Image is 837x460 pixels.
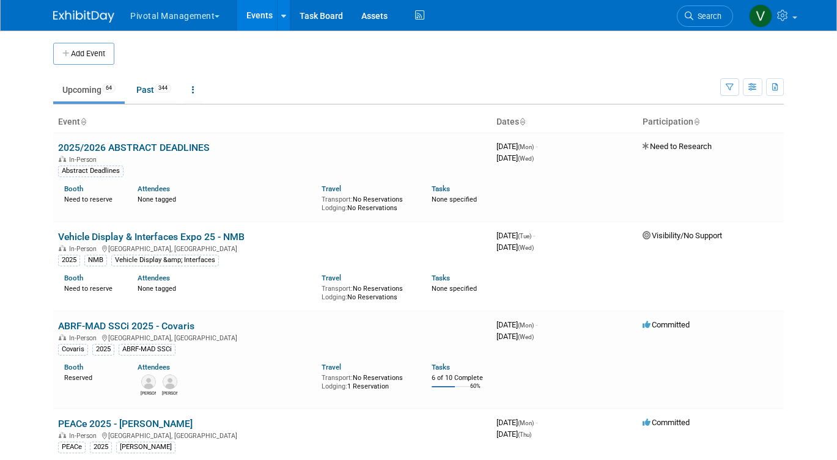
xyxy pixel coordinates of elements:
a: Travel [322,363,341,371]
div: Reserved [64,371,119,382]
a: Sort by Start Date [519,117,525,126]
div: 2025 [90,442,112,453]
div: Vehicle Display &amp; Interfaces [111,255,219,266]
div: Need to reserve [64,193,119,204]
a: Tasks [432,184,450,193]
img: In-Person Event [59,334,66,340]
a: Booth [64,274,83,282]
img: Sujash Chatterjee [163,374,177,389]
div: [GEOGRAPHIC_DATA], [GEOGRAPHIC_DATA] [58,430,487,440]
div: Need to reserve [64,282,119,293]
div: ABRF-MAD SSCi [119,344,175,355]
span: Committed [643,320,690,329]
a: Past344 [127,78,180,101]
span: In-Person [69,432,100,440]
div: Sujash Chatterjee [162,389,177,396]
span: (Tue) [518,233,531,239]
span: [DATE] [496,429,531,439]
span: 64 [102,84,116,93]
span: Lodging: [322,293,347,301]
th: Participation [638,112,784,133]
span: [DATE] [496,418,537,427]
span: Transport: [322,285,353,293]
a: PEACe 2025 - [PERSON_NAME] [58,418,193,429]
span: Committed [643,418,690,427]
span: (Mon) [518,144,534,150]
button: Add Event [53,43,114,65]
img: Melissa Gabello [141,374,156,389]
img: ExhibitDay [53,10,114,23]
span: (Wed) [518,155,534,162]
span: [DATE] [496,320,537,329]
div: [PERSON_NAME] [116,442,175,453]
img: In-Person Event [59,156,66,162]
a: Booth [64,184,83,193]
span: Lodging: [322,382,347,390]
div: No Reservations No Reservations [322,282,413,301]
span: Lodging: [322,204,347,212]
span: (Wed) [518,334,534,340]
div: No Reservations 1 Reservation [322,371,413,390]
a: Attendees [138,184,170,193]
img: Valerie Weld [749,4,772,27]
div: Covaris [58,344,88,355]
a: Attendees [138,274,170,282]
div: No Reservations No Reservations [322,193,413,212]
a: Tasks [432,274,450,282]
a: Booth [64,363,83,371]
div: 2025 [58,255,80,266]
div: None tagged [138,193,312,204]
span: (Mon) [518,420,534,426]
span: (Mon) [518,322,534,329]
a: ABRF-MAD SSCi 2025 - Covaris [58,320,194,332]
div: 2025 [92,344,114,355]
td: 60% [470,383,481,400]
div: Abstract Deadlines [58,166,124,177]
span: [DATE] [496,243,534,252]
span: (Thu) [518,431,531,438]
div: 6 of 10 Complete [432,374,487,382]
span: In-Person [69,334,100,342]
span: [DATE] [496,153,534,162]
a: Travel [322,184,341,193]
span: Search [693,12,721,21]
a: Sort by Event Name [80,117,86,126]
span: Visibility/No Support [643,231,722,240]
a: Attendees [138,363,170,371]
div: PEACe [58,442,86,453]
a: Travel [322,274,341,282]
div: NMB [84,255,107,266]
span: Need to Research [643,142,712,151]
span: In-Person [69,245,100,253]
th: Event [53,112,492,133]
img: In-Person Event [59,245,66,251]
span: - [536,418,537,427]
div: [GEOGRAPHIC_DATA], [GEOGRAPHIC_DATA] [58,243,487,253]
span: - [536,142,537,151]
th: Dates [492,112,638,133]
span: None specified [432,285,477,293]
a: Vehicle Display & Interfaces Expo 25 - NMB [58,231,245,243]
span: (Wed) [518,244,534,251]
span: - [536,320,537,329]
div: None tagged [138,282,312,293]
div: Melissa Gabello [141,389,156,396]
img: In-Person Event [59,432,66,438]
span: Transport: [322,374,353,382]
span: [DATE] [496,332,534,341]
a: Tasks [432,363,450,371]
a: 2025/2026 ABSTRACT DEADLINES [58,142,210,153]
span: In-Person [69,156,100,164]
span: [DATE] [496,142,537,151]
span: Transport: [322,195,353,203]
a: Sort by Participation Type [693,117,699,126]
a: Upcoming64 [53,78,125,101]
span: - [533,231,535,240]
span: 344 [155,84,171,93]
span: None specified [432,195,477,203]
div: [GEOGRAPHIC_DATA], [GEOGRAPHIC_DATA] [58,332,487,342]
a: Search [677,5,733,27]
span: [DATE] [496,231,535,240]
